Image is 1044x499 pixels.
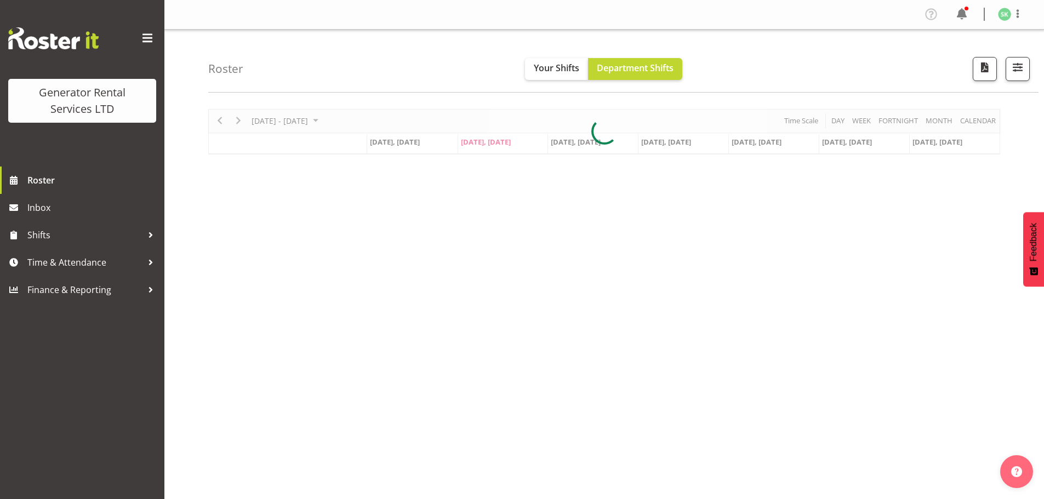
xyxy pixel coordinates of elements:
[588,58,682,80] button: Department Shifts
[27,199,159,216] span: Inbox
[208,62,243,75] h4: Roster
[998,8,1011,21] img: stephen-kennedy2327.jpg
[1006,57,1030,81] button: Filter Shifts
[27,282,142,298] span: Finance & Reporting
[1011,466,1022,477] img: help-xxl-2.png
[27,227,142,243] span: Shifts
[19,84,145,117] div: Generator Rental Services LTD
[27,254,142,271] span: Time & Attendance
[8,27,99,49] img: Rosterit website logo
[525,58,588,80] button: Your Shifts
[973,57,997,81] button: Download a PDF of the roster according to the set date range.
[1023,212,1044,286] button: Feedback - Show survey
[27,172,159,188] span: Roster
[1029,223,1039,261] span: Feedback
[534,62,579,74] span: Your Shifts
[597,62,674,74] span: Department Shifts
